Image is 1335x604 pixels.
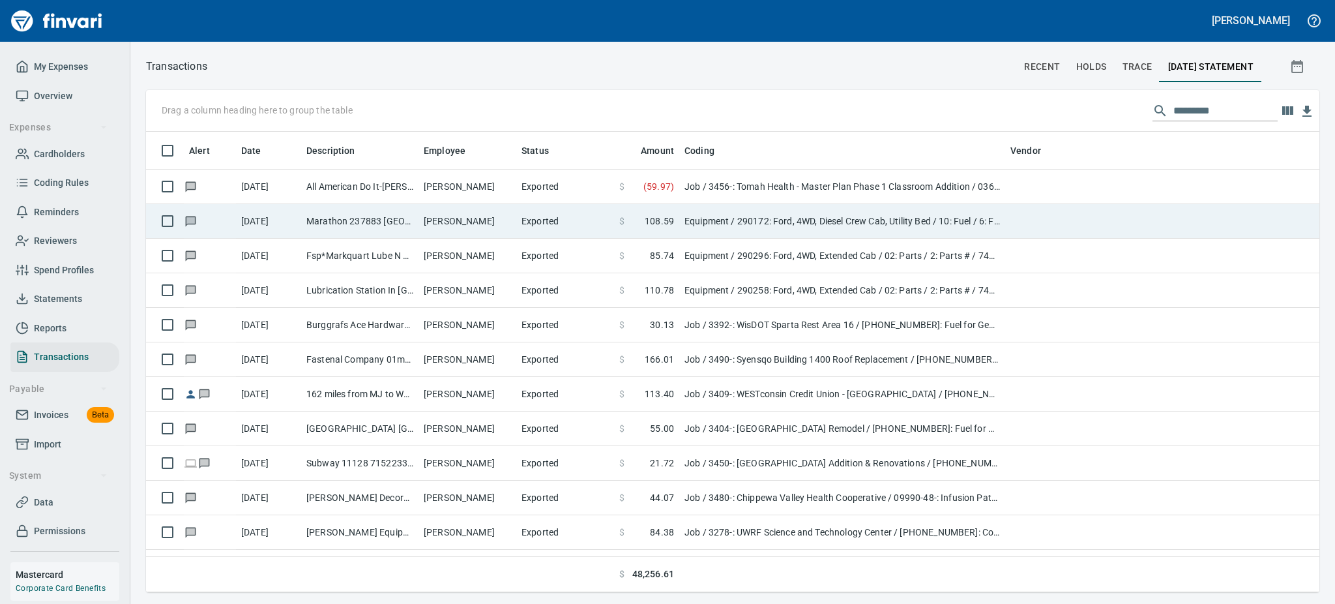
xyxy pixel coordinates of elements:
span: recent [1024,59,1060,75]
td: Job / 3456-: Tomah Health - Master Plan Phase 1 Classroom Addition / 03650-48-: Grouting Base Pla... [679,170,1005,204]
td: Job / 3409-: WESTconsin Credit Union - [GEOGRAPHIC_DATA] / [PHONE_NUMBER]: Fuel - Carpentry Equip... [679,377,1005,412]
span: 85.74 [650,249,674,262]
span: Spend Profiles [34,262,94,279]
span: Data [34,494,53,511]
td: 162 miles from MJ to WCU PRESCOTT & Back [301,377,418,412]
td: Fastenal Company 01mnw [GEOGRAPHIC_DATA] [GEOGRAPHIC_DATA] [301,342,418,377]
td: Job / 3278-: UWRF Science and Technology Center / [PHONE_NUMBER]: Consumables - Concrete / 8: Ind... [679,515,1005,550]
td: [DATE] [236,273,301,308]
td: [PERSON_NAME] Hardware So Eau Claire WI [301,550,418,584]
span: Amount [641,143,674,159]
td: Exported [516,515,614,550]
td: Exported [516,273,614,308]
span: Expenses [9,119,108,136]
td: Exported [516,239,614,273]
span: Has messages [184,182,198,190]
span: Reviewers [34,233,77,249]
a: My Expenses [10,52,119,82]
td: Job / 3480-: Chippewa Valley Health Cooperative / 09990-48-: Infusion Patch & Paint / 2: Material [679,481,1005,515]
td: [DATE] [236,308,301,342]
span: Alert [189,143,210,159]
a: Permissions [10,517,119,546]
td: Lubrication Station In [GEOGRAPHIC_DATA] [301,273,418,308]
span: $ [619,387,624,400]
td: [PERSON_NAME] Equipment&Supp Eau Claire WI [301,515,418,550]
span: 166.01 [645,353,674,366]
td: [PERSON_NAME] [418,481,516,515]
span: Date [241,143,261,159]
span: 30.13 [650,318,674,331]
span: holds [1076,59,1107,75]
span: System [9,468,108,484]
h6: Mastercard [16,567,119,582]
td: Exported [516,446,614,481]
td: [PERSON_NAME] [418,273,516,308]
td: [DATE] [236,550,301,584]
span: Permissions [34,523,85,539]
a: Spend Profiles [10,256,119,285]
span: Reimbursement [184,389,198,398]
a: Reviewers [10,226,119,256]
span: $ [619,526,624,539]
button: System [4,464,113,488]
span: Has messages [198,389,211,398]
td: Equipment / 290296: Ford, 4WD, Extended Cab / 02: Parts / 2: Parts # / 74000: Fuel & Lubrication [679,239,1005,273]
td: [DATE] [236,170,301,204]
a: Cardholders [10,140,119,169]
td: Marathon 237883 [GEOGRAPHIC_DATA] [301,204,418,239]
span: $ [619,567,624,581]
p: Transactions [146,59,207,74]
td: [PERSON_NAME] [418,308,516,342]
span: Reports [34,320,66,337]
span: [DATE] Statement [1168,59,1254,75]
span: trace [1122,59,1152,75]
td: [PERSON_NAME] [418,170,516,204]
td: [DATE] [236,481,301,515]
a: Coding Rules [10,168,119,198]
a: Finvari [8,5,106,37]
span: $ [619,318,624,331]
button: Show transactions within a particular date range [1278,51,1319,82]
span: My Expenses [34,59,88,75]
td: [PERSON_NAME] [418,239,516,273]
td: Exported [516,308,614,342]
td: [PERSON_NAME] [418,412,516,446]
span: Employee [424,143,465,159]
td: Exported [516,377,614,412]
span: Coding [684,143,731,159]
td: [PERSON_NAME] Decorating Chippewa Fall WI [301,481,418,515]
span: Has messages [184,493,198,502]
span: Beta [87,408,114,423]
span: Description [306,143,355,159]
span: $ [619,491,624,504]
td: Exported [516,342,614,377]
a: Import [10,430,119,459]
nav: breadcrumb [146,59,207,74]
td: Equipment / 290258: Ford, 4WD, Extended Cab / 02: Parts / 2: Parts # / 74000: Fuel & Lubrication [679,273,1005,308]
span: 48,256.61 [632,567,674,581]
td: [PERSON_NAME] [418,550,516,584]
span: Invoices [34,407,68,423]
span: 44.07 [650,491,674,504]
span: Vendor [1010,143,1058,159]
td: Equipment / 290172: Ford, 4WD, Diesel Crew Cab, Utility Bed / 10: Fuel / 6: Fuel / 74000: Fuel & ... [679,204,1005,239]
span: Has messages [184,320,198,329]
span: 110.78 [645,284,674,297]
td: Job / 3429-: CVTC Menomonie Campus Phase 2 Remodeling / [PHONE_NUMBER]: Consumable Tools & Access... [679,550,1005,584]
a: Overview [10,82,119,111]
span: Reminders [34,204,79,220]
span: Has messages [184,355,198,363]
span: Has messages [184,528,198,536]
td: Job / 3404-: [GEOGRAPHIC_DATA] Remodel / [PHONE_NUMBER]: Fuel for General Conditions Equipment / ... [679,412,1005,446]
td: [PERSON_NAME] [418,342,516,377]
td: Fsp*Markquart Lube N W [GEOGRAPHIC_DATA] [301,239,418,273]
span: Status [521,143,566,159]
span: Description [306,143,372,159]
button: Expenses [4,115,113,140]
span: Has messages [184,217,198,225]
span: Statements [34,291,82,307]
td: [PERSON_NAME] [418,446,516,481]
span: Alert [189,143,227,159]
td: [DATE] [236,515,301,550]
td: [DATE] [236,342,301,377]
